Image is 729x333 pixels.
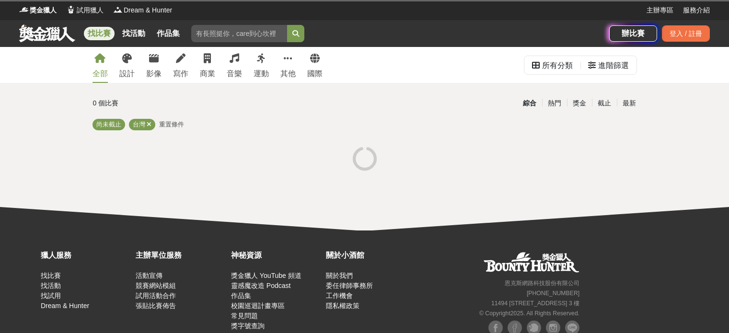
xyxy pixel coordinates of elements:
div: 進階篩選 [598,56,629,75]
a: 音樂 [227,47,242,83]
a: 找比賽 [41,272,61,279]
img: Logo [19,5,29,14]
span: 台灣 [133,121,145,128]
a: 作品集 [231,292,251,299]
div: 國際 [307,68,323,80]
a: 國際 [307,47,323,83]
div: 綜合 [517,95,542,112]
a: 獎金獵人 YouTube 頻道 [231,272,301,279]
a: Logo試用獵人 [66,5,104,15]
a: 找活動 [41,282,61,289]
a: 其他 [280,47,296,83]
a: 獎字號查詢 [231,322,265,330]
a: 競賽網站模組 [136,282,176,289]
a: 找活動 [118,27,149,40]
div: 熱門 [542,95,567,112]
small: © Copyright 2025 . All Rights Reserved. [479,310,579,317]
div: 運動 [254,68,269,80]
a: 寫作 [173,47,188,83]
a: 校園巡迴計畫專區 [231,302,285,310]
a: 靈感魔改造 Podcast [231,282,290,289]
a: Dream & Hunter [41,302,89,310]
div: 關於小酒館 [326,250,416,261]
a: 張貼比賽佈告 [136,302,176,310]
a: 試用活動合作 [136,292,176,299]
div: 獵人服務 [41,250,131,261]
div: 商業 [200,68,215,80]
div: 所有分類 [542,56,573,75]
a: 設計 [119,47,135,83]
a: LogoDream & Hunter [113,5,172,15]
span: Dream & Hunter [124,5,172,15]
a: 工作機會 [326,292,353,299]
a: 商業 [200,47,215,83]
span: 重置條件 [159,121,184,128]
a: 主辦專區 [647,5,673,15]
div: 其他 [280,68,296,80]
small: 11494 [STREET_ADDRESS] 3 樓 [491,300,579,307]
a: 運動 [254,47,269,83]
span: 試用獵人 [77,5,104,15]
div: 影像 [146,68,162,80]
a: 委任律師事務所 [326,282,373,289]
span: 尚未截止 [96,121,121,128]
a: 影像 [146,47,162,83]
small: 恩克斯網路科技股份有限公司 [505,280,579,287]
div: 主辦單位服務 [136,250,226,261]
div: 最新 [617,95,642,112]
div: 獎金 [567,95,592,112]
img: Logo [66,5,76,14]
div: 設計 [119,68,135,80]
a: 全部 [93,47,108,83]
div: 寫作 [173,68,188,80]
a: 關於我們 [326,272,353,279]
div: 音樂 [227,68,242,80]
a: 隱私權政策 [326,302,359,310]
a: Logo獎金獵人 [19,5,57,15]
a: 服務介紹 [683,5,710,15]
div: 截止 [592,95,617,112]
a: 活動宣傳 [136,272,162,279]
a: 常見問題 [231,312,258,320]
a: 找試用 [41,292,61,299]
a: 找比賽 [84,27,115,40]
img: Logo [113,5,123,14]
input: 有長照挺你，care到心坎裡！青春出手，拍出照顧 影音徵件活動 [191,25,287,42]
div: 全部 [93,68,108,80]
small: [PHONE_NUMBER] [527,290,579,297]
div: 登入 / 註冊 [662,25,710,42]
span: 獎金獵人 [30,5,57,15]
a: 作品集 [153,27,184,40]
div: 神秘資源 [231,250,321,261]
div: 0 個比賽 [93,95,274,112]
a: 辦比賽 [609,25,657,42]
